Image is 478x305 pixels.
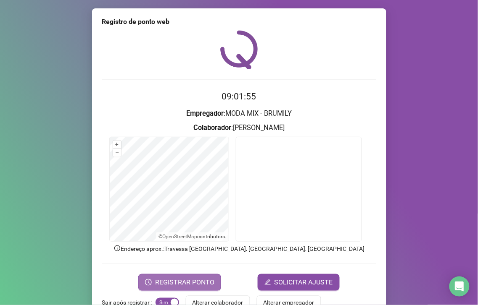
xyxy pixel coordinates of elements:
span: clock-circle [145,279,152,286]
img: QRPoint [220,30,258,69]
p: Endereço aprox. : Travessa [GEOGRAPHIC_DATA], [GEOGRAPHIC_DATA], [GEOGRAPHIC_DATA] [102,244,376,253]
span: edit [264,279,271,286]
div: Open Intercom Messenger [449,276,470,297]
span: SOLICITAR AJUSTE [275,277,333,287]
button: – [113,149,121,157]
span: REGISTRAR PONTO [155,277,214,287]
span: info-circle [114,245,121,252]
button: + [113,141,121,149]
time: 09:01:55 [222,91,256,102]
h3: : [PERSON_NAME] [102,123,376,133]
button: REGISTRAR PONTO [138,274,221,291]
button: editSOLICITAR AJUSTE [258,274,340,291]
li: © contributors. [158,234,226,240]
a: OpenStreetMap [162,234,197,240]
strong: Empregador [186,109,224,117]
div: Registro de ponto web [102,17,376,27]
strong: Colaborador [193,124,231,132]
h3: : MODA MIX - BRUMILY [102,108,376,119]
